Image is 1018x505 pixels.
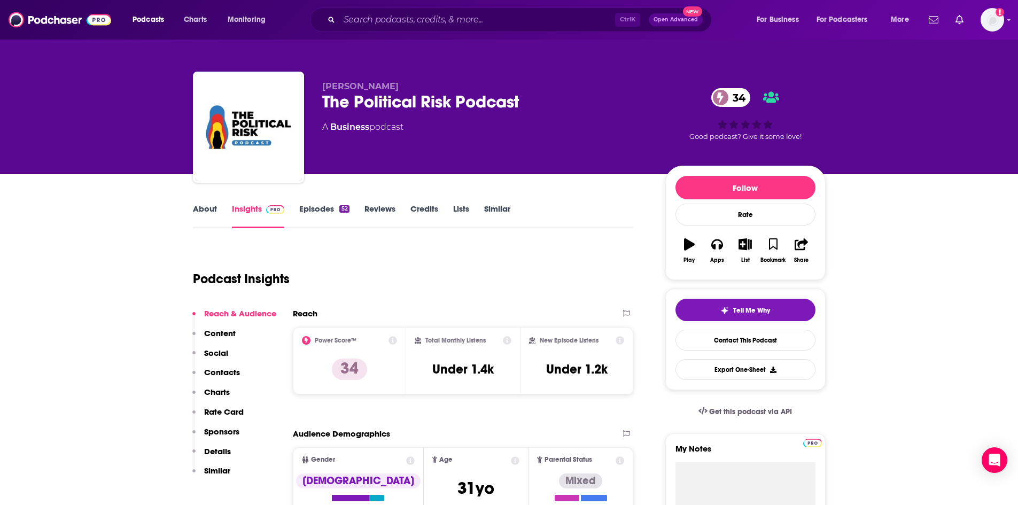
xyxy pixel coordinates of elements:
span: Podcasts [133,12,164,27]
div: Bookmark [760,257,786,263]
button: Contacts [192,367,240,387]
h3: Under 1.4k [432,361,494,377]
button: Social [192,348,228,368]
button: List [731,231,759,270]
p: 34 [332,359,367,380]
img: Podchaser - Follow, Share and Rate Podcasts [9,10,111,30]
input: Search podcasts, credits, & more... [339,11,615,28]
div: List [741,257,750,263]
h2: Total Monthly Listens [425,337,486,344]
svg: Add a profile image [996,8,1004,17]
span: Good podcast? Give it some love! [689,133,802,141]
a: Episodes52 [299,204,349,228]
a: Business [330,122,369,132]
a: Reviews [364,204,395,228]
img: Podchaser Pro [803,439,822,447]
img: User Profile [981,8,1004,32]
p: Reach & Audience [204,308,276,318]
a: InsightsPodchaser Pro [232,204,285,228]
h2: Reach [293,308,317,318]
div: [DEMOGRAPHIC_DATA] [296,473,421,488]
button: Charts [192,387,230,407]
a: Contact This Podcast [675,330,815,351]
span: New [683,6,702,17]
span: For Business [757,12,799,27]
button: Reach & Audience [192,308,276,328]
div: Open Intercom Messenger [982,447,1007,473]
img: tell me why sparkle [720,306,729,315]
p: Contacts [204,367,240,377]
button: Sponsors [192,426,239,446]
button: Share [787,231,815,270]
button: Content [192,328,236,348]
button: open menu [125,11,178,28]
span: More [891,12,909,27]
a: Get this podcast via API [690,399,801,425]
p: Charts [204,387,230,397]
a: 34 [711,88,751,107]
p: Similar [204,465,230,476]
button: Rate Card [192,407,244,426]
span: Tell Me Why [733,306,770,315]
label: My Notes [675,444,815,462]
div: 52 [339,205,349,213]
div: Rate [675,204,815,226]
h2: Power Score™ [315,337,356,344]
button: Open AdvancedNew [649,13,703,26]
a: Similar [484,204,510,228]
p: Content [204,328,236,338]
a: Credits [410,204,438,228]
h3: Under 1.2k [546,361,608,377]
span: Age [439,456,453,463]
div: Share [794,257,809,263]
button: Show profile menu [981,8,1004,32]
button: tell me why sparkleTell Me Why [675,299,815,321]
button: open menu [220,11,279,28]
span: Monitoring [228,12,266,27]
a: About [193,204,217,228]
p: Social [204,348,228,358]
span: Gender [311,456,335,463]
button: Bookmark [759,231,787,270]
span: 34 [722,88,751,107]
img: Podchaser Pro [266,205,285,214]
p: Details [204,446,231,456]
button: Apps [703,231,731,270]
div: Play [683,257,695,263]
span: [PERSON_NAME] [322,81,399,91]
img: The Political Risk Podcast [195,74,302,181]
button: Export One-Sheet [675,359,815,380]
a: Lists [453,204,469,228]
button: Details [192,446,231,466]
span: Charts [184,12,207,27]
a: Charts [177,11,213,28]
p: Rate Card [204,407,244,417]
div: 34Good podcast? Give it some love! [665,81,826,147]
button: open menu [883,11,922,28]
h2: New Episode Listens [540,337,599,344]
span: Ctrl K [615,13,640,27]
span: Parental Status [545,456,592,463]
h2: Audience Demographics [293,429,390,439]
a: Show notifications dropdown [924,11,943,29]
span: Logged in as headlandconsultancy [981,8,1004,32]
div: Apps [710,257,724,263]
span: 31 yo [457,478,494,499]
span: For Podcasters [817,12,868,27]
button: Similar [192,465,230,485]
a: Show notifications dropdown [951,11,968,29]
button: Follow [675,176,815,199]
button: open menu [810,11,883,28]
span: Get this podcast via API [709,407,792,416]
div: Search podcasts, credits, & more... [320,7,722,32]
span: Open Advanced [654,17,698,22]
h1: Podcast Insights [193,271,290,287]
button: Play [675,231,703,270]
a: Pro website [803,437,822,447]
div: Mixed [559,473,602,488]
button: open menu [749,11,812,28]
p: Sponsors [204,426,239,437]
div: A podcast [322,121,403,134]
